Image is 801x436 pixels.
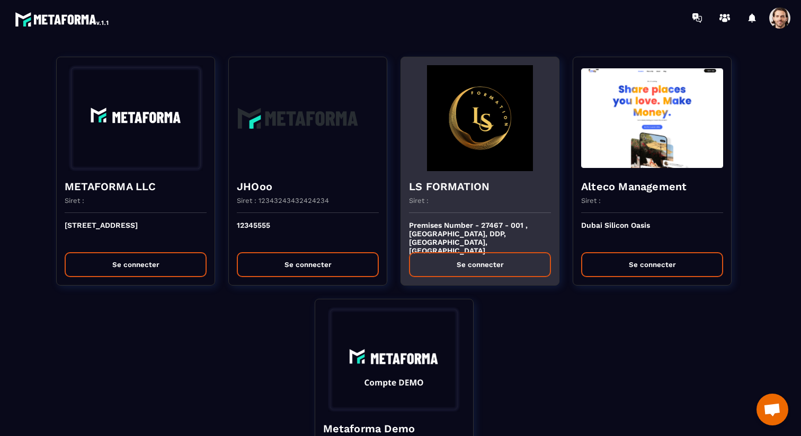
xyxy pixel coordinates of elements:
[756,394,788,425] div: Ouvrir le chat
[581,221,723,244] p: Dubai Silicon Oasis
[409,197,429,204] p: Siret :
[237,179,379,194] h4: JHOoo
[323,421,465,436] h4: Metaforma Demo
[581,179,723,194] h4: Alteco Management
[409,179,551,194] h4: LS FORMATION
[581,252,723,277] button: Se connecter
[409,65,551,171] img: funnel-background
[409,252,551,277] button: Se connecter
[581,197,601,204] p: Siret :
[65,221,207,244] p: [STREET_ADDRESS]
[15,10,110,29] img: logo
[237,221,379,244] p: 12345555
[65,197,84,204] p: Siret :
[65,252,207,277] button: Se connecter
[237,252,379,277] button: Se connecter
[581,65,723,171] img: funnel-background
[65,179,207,194] h4: METAFORMA LLC
[409,221,551,244] p: Premises Number - 27467 - 001 , [GEOGRAPHIC_DATA], DDP, [GEOGRAPHIC_DATA], [GEOGRAPHIC_DATA]
[65,65,207,171] img: funnel-background
[323,307,465,413] img: funnel-background
[237,65,379,171] img: funnel-background
[237,197,329,204] p: Siret : 12343243432424234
